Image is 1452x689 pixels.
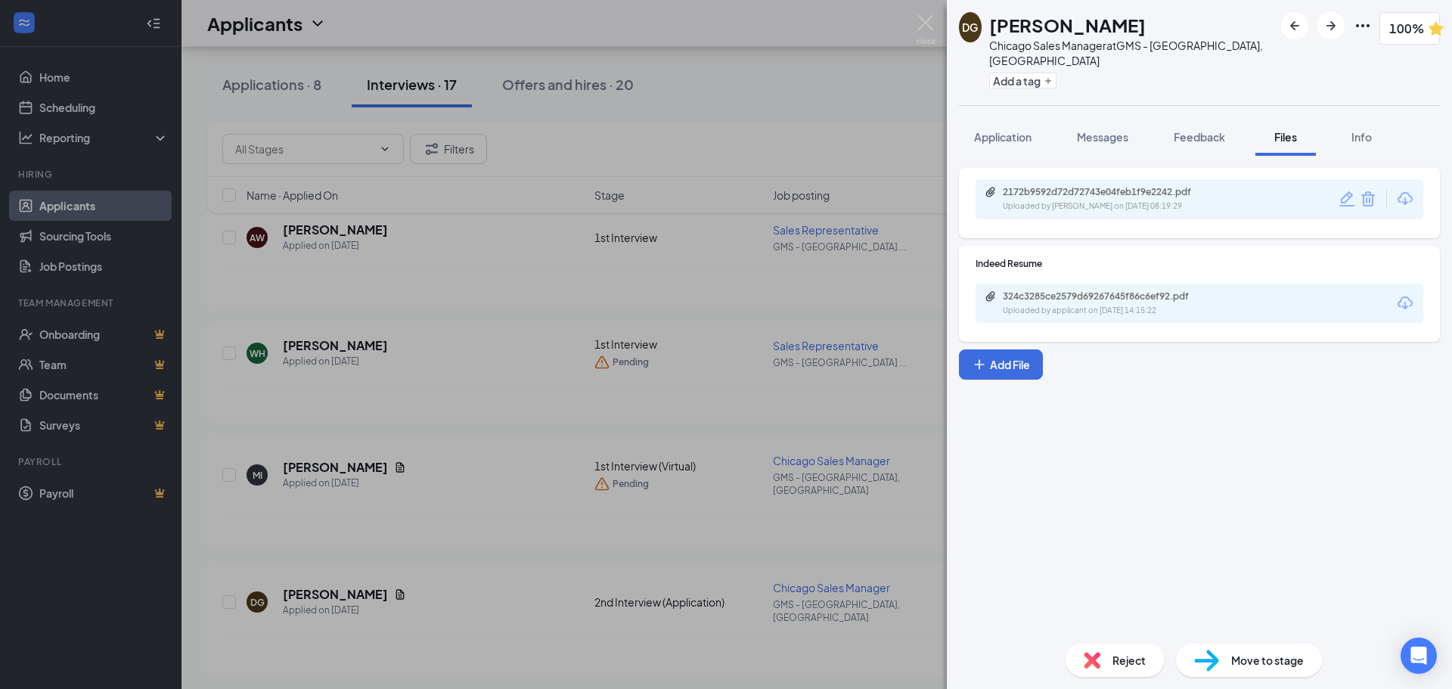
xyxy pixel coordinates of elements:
[1322,17,1340,35] svg: ArrowRight
[1396,190,1414,208] svg: Download
[974,130,1032,144] span: Application
[959,349,1043,380] button: Add FilePlus
[972,357,987,372] svg: Plus
[985,290,997,303] svg: Paperclip
[1351,130,1372,144] span: Info
[1338,190,1356,208] svg: Pencil
[989,73,1056,88] button: PlusAdd a tag
[985,186,1230,213] a: Paperclip2172b9592d72d72743e04feb1f9e2242.pdfUploaded by [PERSON_NAME] on [DATE] 08:19:29
[1317,12,1345,39] button: ArrowRight
[1281,12,1308,39] button: ArrowLeftNew
[1396,294,1414,312] svg: Download
[989,12,1146,38] h1: [PERSON_NAME]
[962,20,978,35] div: DG
[1003,290,1215,303] div: 324c3285ce2579d69267645f86c6ef92.pdf
[976,257,1423,270] div: Indeed Resume
[989,38,1274,68] div: Chicago Sales Manager at GMS - [GEOGRAPHIC_DATA], [GEOGRAPHIC_DATA]
[1274,130,1297,144] span: Files
[1354,17,1372,35] svg: Ellipses
[1003,200,1230,213] div: Uploaded by [PERSON_NAME] on [DATE] 08:19:29
[1044,76,1053,85] svg: Plus
[1174,130,1225,144] span: Feedback
[985,290,1230,317] a: Paperclip324c3285ce2579d69267645f86c6ef92.pdfUploaded by applicant on [DATE] 14:15:22
[1112,652,1146,669] span: Reject
[1389,19,1424,38] span: 100%
[1359,190,1377,208] svg: Trash
[1077,130,1128,144] span: Messages
[1231,652,1304,669] span: Move to stage
[1003,305,1230,317] div: Uploaded by applicant on [DATE] 14:15:22
[1003,186,1215,198] div: 2172b9592d72d72743e04feb1f9e2242.pdf
[985,186,997,198] svg: Paperclip
[1286,17,1304,35] svg: ArrowLeftNew
[1401,638,1437,674] div: Open Intercom Messenger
